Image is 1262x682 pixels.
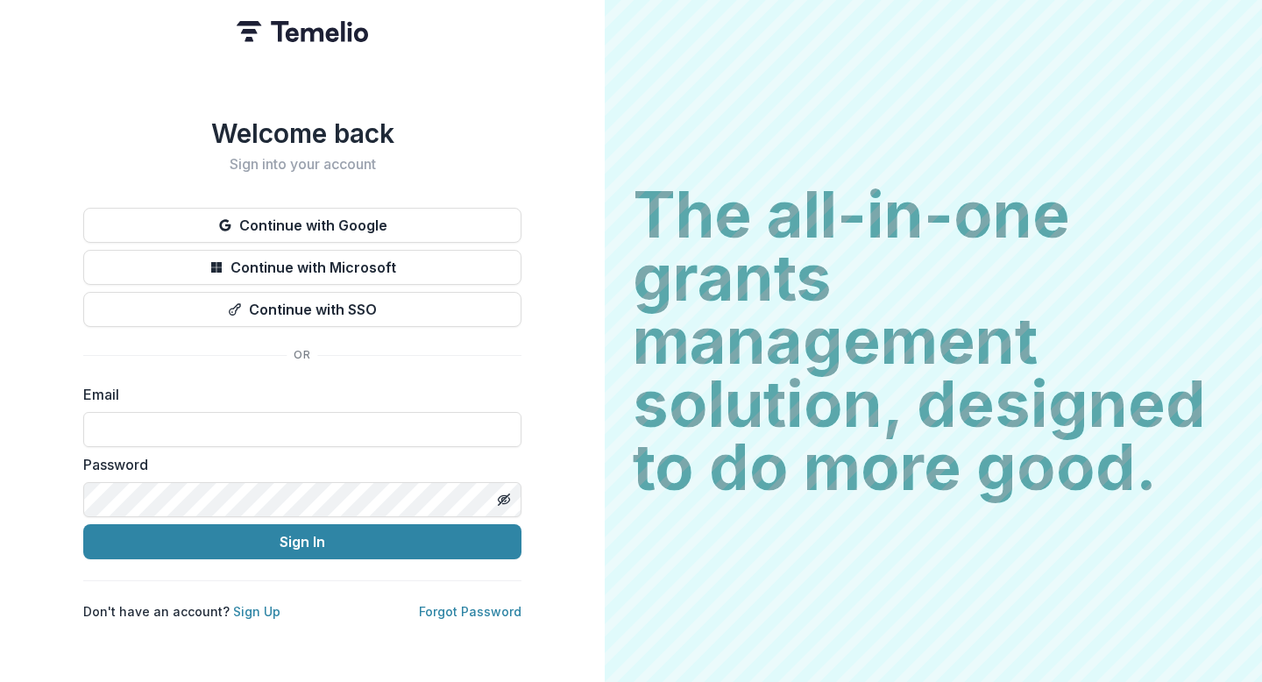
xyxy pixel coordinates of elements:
[83,602,280,621] p: Don't have an account?
[237,21,368,42] img: Temelio
[83,250,521,285] button: Continue with Microsoft
[83,384,511,405] label: Email
[83,156,521,173] h2: Sign into your account
[83,524,521,559] button: Sign In
[83,208,521,243] button: Continue with Google
[83,454,511,475] label: Password
[490,486,518,514] button: Toggle password visibility
[83,117,521,149] h1: Welcome back
[419,604,521,619] a: Forgot Password
[83,292,521,327] button: Continue with SSO
[233,604,280,619] a: Sign Up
